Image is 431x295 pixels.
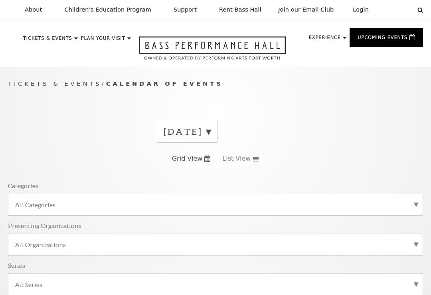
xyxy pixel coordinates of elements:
[8,80,102,87] span: Tickets & Events
[172,154,203,163] span: Grid View
[382,6,410,14] select: Select:
[15,240,416,249] label: All Organizations
[81,36,125,45] p: Plan Your Visit
[106,80,223,87] span: Calendar of Events
[222,154,251,163] span: List View
[8,221,81,230] p: Presenting Organizations
[174,6,197,13] p: Support
[8,181,38,190] p: Categories
[309,35,341,44] p: Experience
[25,6,42,13] p: About
[8,261,25,269] p: Series
[64,6,151,13] p: Children's Education Program
[358,35,407,44] p: Upcoming Events
[219,6,261,13] p: Rent Bass Hall
[8,79,423,89] p: /
[164,126,211,138] label: [DATE]
[15,280,416,289] label: All Series
[15,201,416,209] label: All Categories
[23,36,72,45] p: Tickets & Events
